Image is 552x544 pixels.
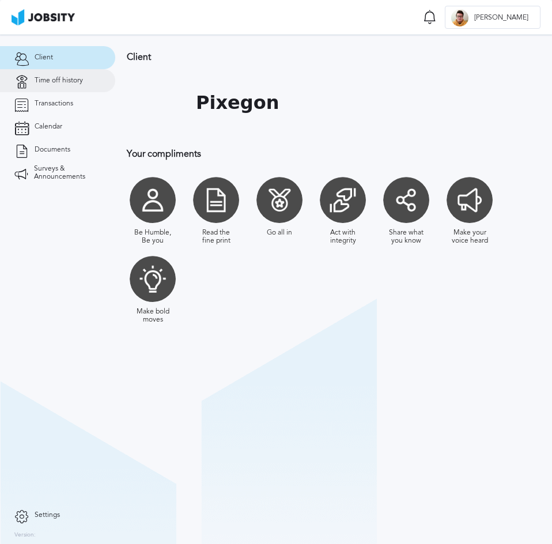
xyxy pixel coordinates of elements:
span: Documents [35,146,70,154]
h3: Your compliments [127,149,540,159]
span: Calendar [35,123,62,131]
span: Settings [35,511,60,519]
div: Make bold moves [133,308,173,324]
h1: Pixegon [196,92,279,114]
div: Read the fine print [196,229,236,245]
label: Version: [14,532,36,539]
span: Time off history [35,77,83,85]
img: ab4bad089aa723f57921c736e9817d99.png [12,9,75,25]
div: Make your voice heard [449,229,490,245]
button: J[PERSON_NAME] [445,6,540,29]
span: Surveys & Announcements [34,165,101,181]
div: Act with integrity [323,229,363,245]
span: [PERSON_NAME] [468,14,534,22]
div: Be Humble, Be you [133,229,173,245]
div: Share what you know [386,229,426,245]
span: Client [35,54,53,62]
span: Transactions [35,100,73,108]
div: Go all in [267,229,292,237]
h3: Client [127,52,540,62]
div: J [451,9,468,27]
